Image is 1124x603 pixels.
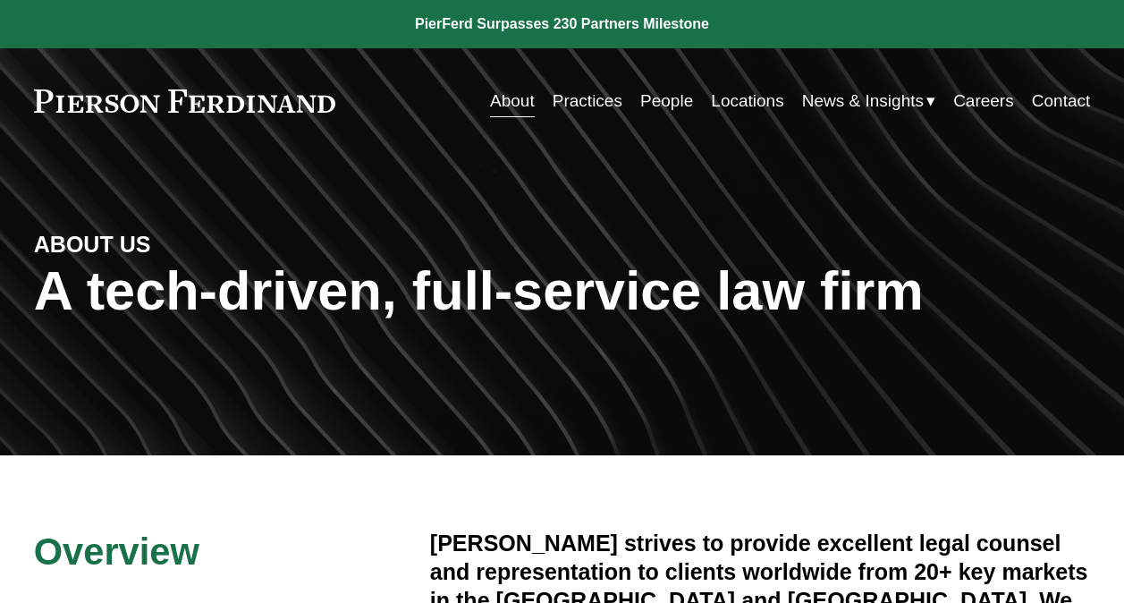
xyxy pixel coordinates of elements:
[34,259,1091,322] h1: A tech-driven, full-service law firm
[34,232,151,257] strong: ABOUT US
[802,84,935,118] a: folder dropdown
[802,86,924,116] span: News & Insights
[640,84,693,118] a: People
[490,84,535,118] a: About
[953,84,1014,118] a: Careers
[34,531,199,573] span: Overview
[1032,84,1090,118] a: Contact
[553,84,622,118] a: Practices
[711,84,783,118] a: Locations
